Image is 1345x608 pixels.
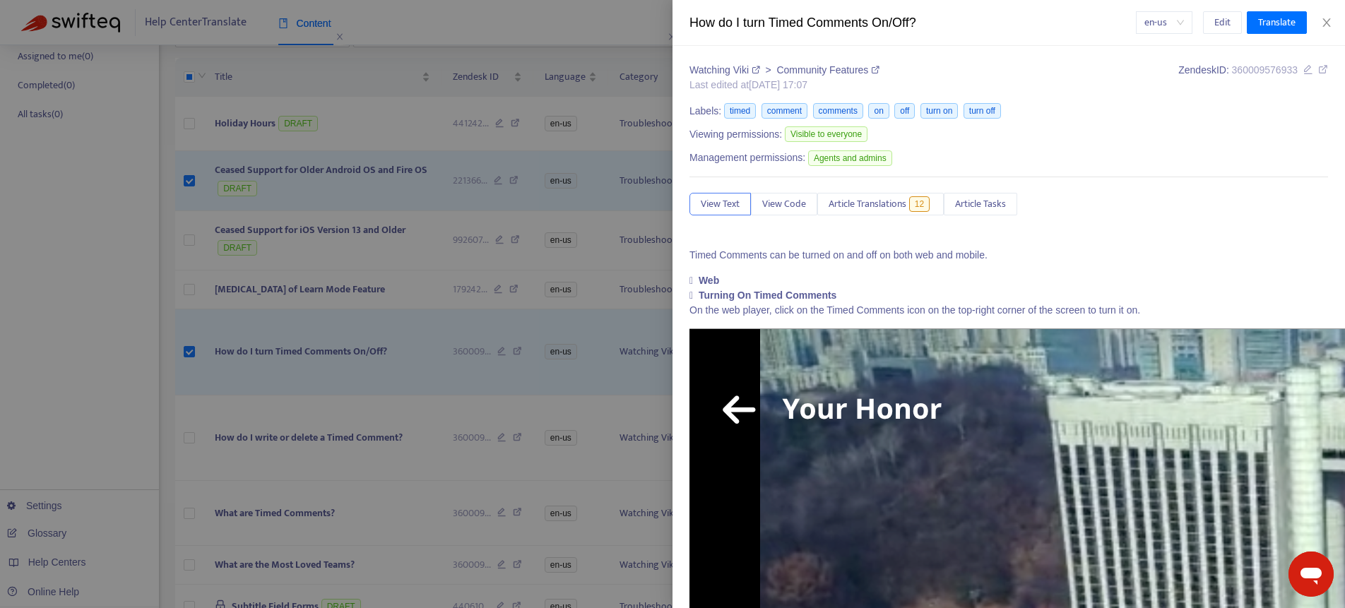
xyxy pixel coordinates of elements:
span: Management permissions: [689,150,805,165]
p: On the web player, click on the Timed Comments icon on the top-right corner of the screen to turn... [689,303,1328,318]
span: Agents and admins [808,150,892,166]
span: en-us [1144,12,1184,33]
span: timed [724,103,756,119]
iframe: Button to launch messaging window, conversation in progress [1288,552,1334,597]
div: > [689,63,879,78]
span: Visible to everyone [785,126,867,142]
span: turn off [964,103,1001,119]
span: 360009576933 [1232,64,1298,76]
span: on [868,103,889,119]
button: Article Tasks [944,193,1017,215]
span: close [1321,17,1332,28]
span: Article Translations [829,196,906,212]
div: Zendesk ID: [1178,63,1328,93]
span: View Text [701,196,740,212]
span: Article Tasks [955,196,1006,212]
div: How do I turn Timed Comments On/Off? [689,13,1136,32]
p: Timed Comments can be turned on and off on both web and mobile. [689,248,1328,263]
button: View Text [689,193,751,215]
span: 12 [909,196,930,212]
a: Watching Viki [689,64,763,76]
button: Edit [1203,11,1242,34]
button: View Code [751,193,817,215]
span: comments [813,103,863,119]
strong: Web [699,275,719,286]
button: Translate [1247,11,1307,34]
span: View Code [762,196,806,212]
button: Article Translations12 [817,193,944,215]
span: turn on [920,103,958,119]
span: Viewing permissions: [689,127,782,142]
span: off [894,103,915,119]
div: Last edited at [DATE] 17:07 [689,78,879,93]
span: comment [762,103,807,119]
span: Edit [1214,15,1231,30]
a: Community Features [776,64,879,76]
button: Close [1317,16,1337,30]
span: Translate [1258,15,1296,30]
strong: Turning On Timed Comments [699,290,837,301]
span: Labels: [689,104,721,119]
